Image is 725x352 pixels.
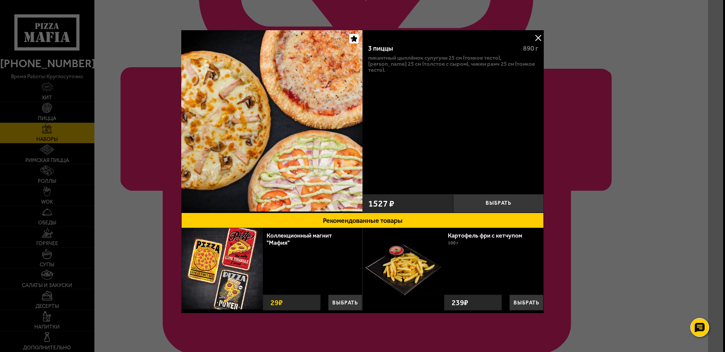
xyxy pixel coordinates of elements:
[448,232,530,239] a: Картофель фри с кетчупом
[368,199,394,208] span: 1527 ₽
[523,44,538,52] span: 890 г
[181,30,362,213] a: 3 пиццы
[450,295,470,310] strong: 239 ₽
[328,295,362,310] button: Выбрать
[368,55,538,73] p: Пикантный цыплёнок сулугуни 25 см (тонкое тесто), [PERSON_NAME] 25 см (толстое с сыром), Чикен Ра...
[181,30,362,212] img: 3 пиццы
[448,240,458,245] span: 100 г
[181,213,544,228] button: Рекомендованные товары
[453,194,544,213] button: Выбрать
[368,45,517,53] div: 3 пиццы
[509,295,543,310] button: Выбрать
[268,295,285,310] strong: 29 ₽
[267,232,332,246] a: Коллекционный магнит "Мафия"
